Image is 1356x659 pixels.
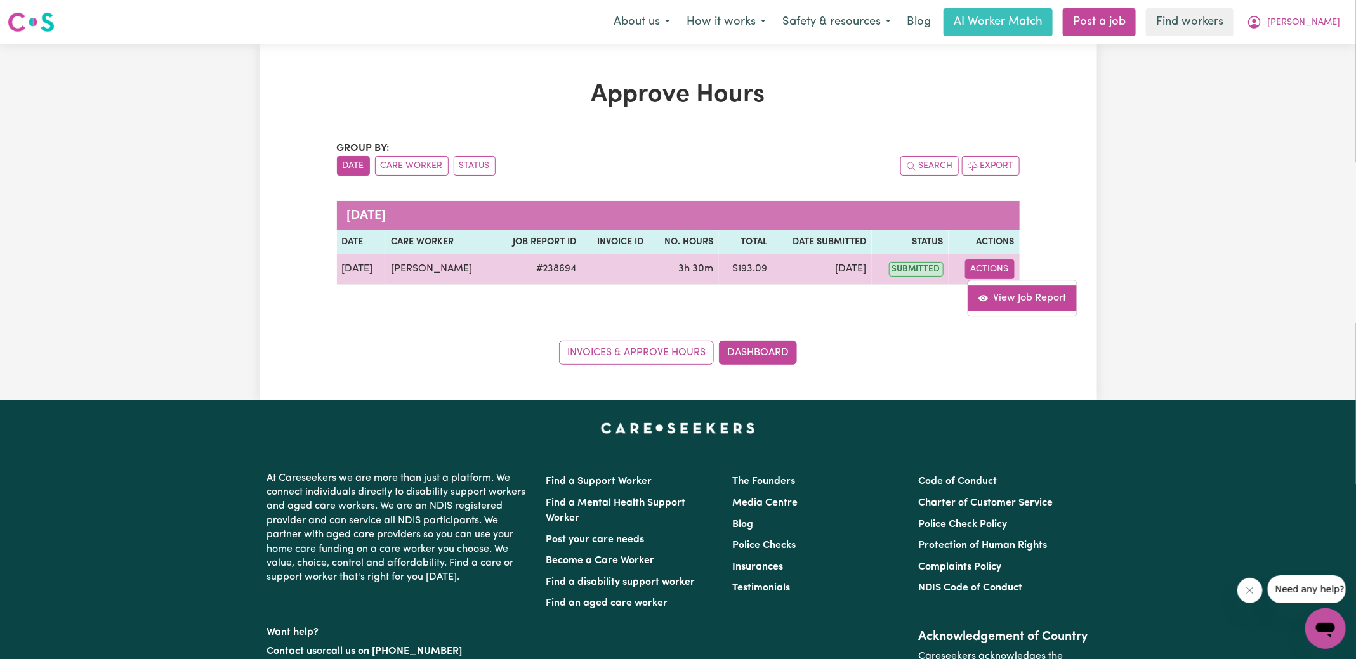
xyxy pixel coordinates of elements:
a: Blog [899,8,938,36]
span: Group by: [337,143,390,153]
p: At Careseekers we are more than just a platform. We connect individuals directly to disability su... [267,466,531,590]
th: Care worker [386,230,494,254]
button: How it works [678,9,774,36]
button: Actions [965,259,1015,279]
a: Testimonials [732,583,790,593]
a: Careseekers home page [601,423,755,433]
a: Post your care needs [546,535,645,545]
a: NDIS Code of Conduct [918,583,1022,593]
td: $ 193.09 [719,254,772,285]
td: [PERSON_NAME] [386,254,494,285]
button: sort invoices by paid status [454,156,496,176]
iframe: Message from company [1268,575,1346,603]
a: The Founders [732,476,795,486]
a: Find a Support Worker [546,476,652,486]
span: submitted [889,262,944,277]
a: Become a Care Worker [546,556,655,566]
span: [PERSON_NAME] [1267,16,1340,30]
a: Invoices & Approve Hours [559,341,714,365]
a: Find an aged care worker [546,598,668,608]
th: Job Report ID [494,230,582,254]
a: Contact us [267,646,317,656]
a: Media Centre [732,498,798,508]
a: View job report 238694 [968,285,1077,311]
th: Date [337,230,386,254]
a: Complaints Policy [918,562,1001,572]
h2: Acknowledgement of Country [918,629,1089,644]
a: Police Checks [732,540,796,551]
button: sort invoices by care worker [375,156,449,176]
div: Actions [968,280,1077,316]
a: Find a disability support worker [546,577,695,587]
th: Status [872,230,949,254]
a: Police Check Policy [918,519,1007,530]
a: Post a job [1063,8,1136,36]
h1: Approve Hours [337,80,1020,110]
button: Search [900,156,959,176]
button: sort invoices by date [337,156,370,176]
td: [DATE] [772,254,872,285]
th: Date Submitted [772,230,872,254]
span: 3 hours 30 minutes [679,264,714,274]
a: call us on [PHONE_NUMBER] [327,646,463,656]
iframe: Close message [1237,578,1263,603]
th: Total [719,230,772,254]
th: Actions [949,230,1020,254]
button: About us [605,9,678,36]
button: My Account [1239,9,1348,36]
img: Careseekers logo [8,11,55,34]
a: Find workers [1146,8,1234,36]
a: Careseekers logo [8,8,55,37]
p: Want help? [267,620,531,639]
td: # 238694 [494,254,582,285]
a: Insurances [732,562,783,572]
caption: [DATE] [337,201,1020,230]
a: Dashboard [719,341,797,365]
button: Export [962,156,1020,176]
a: AI Worker Match [944,8,1053,36]
td: [DATE] [337,254,386,285]
a: Blog [732,519,753,530]
a: Protection of Human Rights [918,540,1047,551]
a: Charter of Customer Service [918,498,1053,508]
button: Safety & resources [774,9,899,36]
iframe: Button to launch messaging window [1305,608,1346,649]
a: Code of Conduct [918,476,997,486]
th: No. Hours [648,230,718,254]
a: Find a Mental Health Support Worker [546,498,686,523]
th: Invoice ID [581,230,648,254]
